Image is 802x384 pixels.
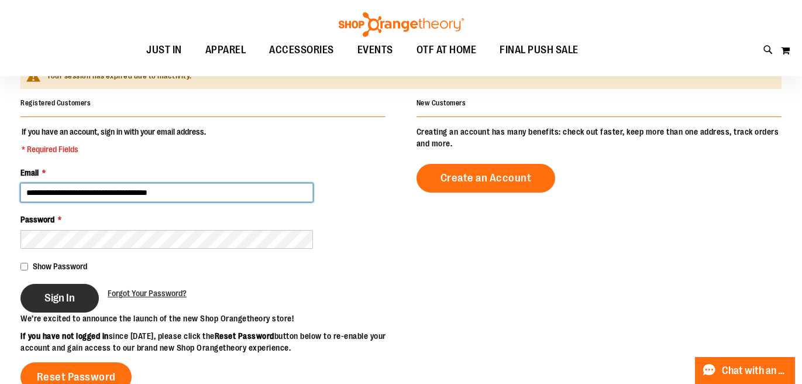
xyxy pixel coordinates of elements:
button: Sign In [20,284,99,313]
strong: New Customers [417,99,466,107]
span: * Required Fields [22,143,206,155]
span: Forgot Your Password? [108,289,187,298]
span: Reset Password [37,371,116,383]
a: JUST IN [135,37,194,64]
a: Forgot Your Password? [108,287,187,299]
span: Create an Account [440,172,532,184]
p: since [DATE], please click the button below to re-enable your account and gain access to our bran... [20,330,401,354]
img: Shop Orangetheory [337,12,466,37]
span: Show Password [33,262,87,271]
span: ACCESSORIES [269,37,334,63]
strong: Reset Password [215,331,274,341]
p: Creating an account has many benefits: check out faster, keep more than one address, track orders... [417,126,782,149]
a: Create an Account [417,164,556,193]
legend: If you have an account, sign in with your email address. [20,126,207,155]
strong: Registered Customers [20,99,91,107]
span: FINAL PUSH SALE [500,37,579,63]
a: ACCESSORIES [257,37,346,64]
span: Chat with an Expert [722,365,788,376]
div: Your session has expired due to inactivity. [47,71,770,82]
span: APPAREL [205,37,246,63]
span: EVENTS [357,37,393,63]
strong: If you have not logged in [20,331,109,341]
button: Chat with an Expert [695,357,796,384]
span: OTF AT HOME [417,37,477,63]
a: OTF AT HOME [405,37,488,64]
p: We’re excited to announce the launch of the new Shop Orangetheory store! [20,313,401,324]
span: Sign In [44,292,75,304]
a: APPAREL [194,37,258,64]
a: FINAL PUSH SALE [488,37,590,64]
span: Password [20,215,54,224]
span: Email [20,168,39,177]
a: EVENTS [346,37,405,64]
span: JUST IN [146,37,182,63]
